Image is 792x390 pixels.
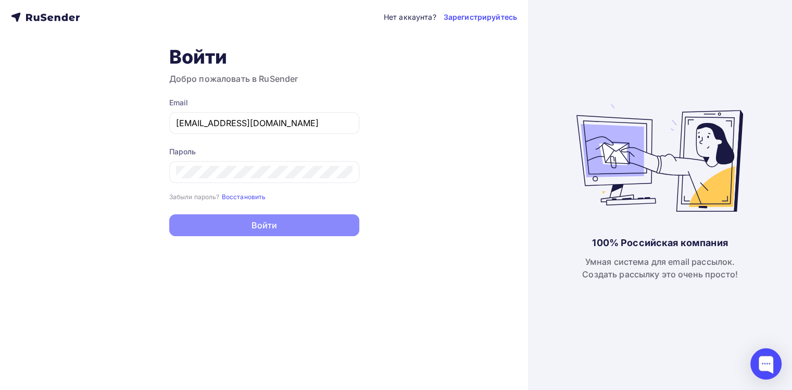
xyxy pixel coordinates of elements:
h1: Войти [169,45,359,68]
div: 100% Российская компания [592,237,727,249]
button: Войти [169,214,359,236]
div: Email [169,97,359,108]
small: Восстановить [222,193,266,201]
div: Пароль [169,147,359,157]
h3: Добро пожаловать в RuSender [169,72,359,85]
div: Умная система для email рассылок. Создать рассылку это очень просто! [582,255,738,281]
input: Укажите свой email [176,117,353,129]
a: Восстановить [222,192,266,201]
small: Забыли пароль? [169,193,220,201]
div: Нет аккаунта? [384,12,436,22]
a: Зарегистрируйтесь [444,12,517,22]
